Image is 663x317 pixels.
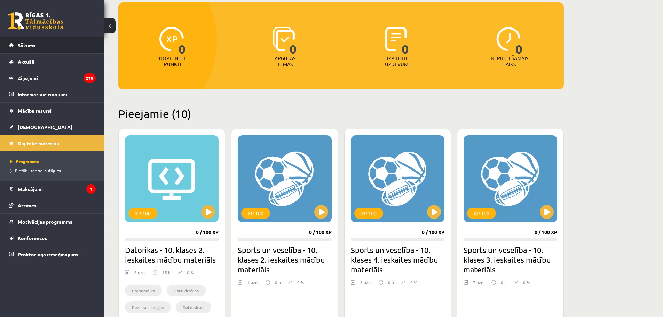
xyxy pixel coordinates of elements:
[9,181,96,197] a: Maksājumi1
[515,27,523,55] span: 0
[162,269,171,276] p: 15 h
[159,55,187,67] p: Nopelnītie punkti
[84,73,96,83] i: 278
[9,54,96,70] a: Aktuāli
[8,12,63,30] a: Rīgas 1. Tālmācības vidusskola
[18,202,37,208] span: Atzīmes
[9,70,96,86] a: Ziņojumi278
[18,108,52,114] span: Mācību resursi
[410,279,417,285] p: 0 %
[9,214,96,230] a: Motivācijas programma
[473,279,484,290] div: 7 uzd.
[247,279,259,290] div: 1 uzd.
[385,27,407,51] img: icon-completed-tasks-ad58ae20a441b2904462921112bc710f1caf180af7a3daa7317a5a94f2d26646.svg
[496,27,521,51] img: icon-clock-7be60019b62300814b6bd22b8e044499b485619524d84068768e800edab66f18.svg
[18,86,96,102] legend: Informatīvie ziņojumi
[9,119,96,135] a: [DEMOGRAPHIC_DATA]
[159,27,184,51] img: icon-xp-0682a9bc20223a9ccc6f5883a126b849a74cddfe5390d2b41b4391c66f2066e7.svg
[9,86,96,102] a: Informatīvie ziņojumi
[10,158,97,165] a: Programma
[275,279,281,285] p: 0 h
[18,181,96,197] legend: Maksājumi
[388,279,394,285] p: 0 h
[9,230,96,246] a: Konferences
[467,208,496,219] div: XP 100
[18,251,78,257] span: Proktoringa izmēģinājums
[354,208,383,219] div: XP 100
[384,55,411,67] p: Izpildīti uzdevumi
[9,135,96,151] a: Digitālie materiāli
[464,245,557,274] h2: Sports un veselība - 10. klases 3. ieskaites mācību materiāls
[176,301,211,313] li: Datorvīrusi
[167,285,206,296] li: Datu drošība
[402,27,409,55] span: 0
[125,285,162,296] li: Ergonomika
[10,168,61,173] span: Biežāk uzdotie jautājumi
[134,269,146,280] div: 8 uzd.
[18,219,73,225] span: Motivācijas programma
[118,107,564,120] h2: Pieejamie (10)
[86,184,96,194] i: 1
[491,55,528,67] p: Nepieciešamais laiks
[273,27,295,51] img: icon-learned-topics-4a711ccc23c960034f471b6e78daf4a3bad4a20eaf4de84257b87e66633f6470.svg
[18,124,72,130] span: [DEMOGRAPHIC_DATA]
[10,167,97,174] a: Biežāk uzdotie jautājumi
[179,27,186,55] span: 0
[501,279,507,285] p: 0 h
[238,245,331,274] h2: Sports un veselība - 10. klases 2. ieskaites mācību materiāls
[10,159,39,164] span: Programma
[9,103,96,119] a: Mācību resursi
[125,245,219,264] h2: Datorikas - 10. klases 2. ieskaites mācību materiāls
[360,279,372,290] div: 8 uzd.
[241,208,270,219] div: XP 100
[187,269,194,276] p: 0 %
[297,279,304,285] p: 0 %
[271,55,299,67] p: Apgūtās tēmas
[18,235,47,241] span: Konferences
[523,279,530,285] p: 0 %
[18,70,96,86] legend: Ziņojumi
[18,140,59,146] span: Digitālie materiāli
[351,245,444,274] h2: Sports un veselība - 10. klases 4. ieskaites mācību materiāls
[9,246,96,262] a: Proktoringa izmēģinājums
[18,58,34,65] span: Aktuāli
[18,42,35,48] span: Sākums
[9,197,96,213] a: Atzīmes
[125,301,171,313] li: Rezerves kopijas
[290,27,297,55] span: 0
[9,37,96,53] a: Sākums
[128,208,157,219] div: XP 100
